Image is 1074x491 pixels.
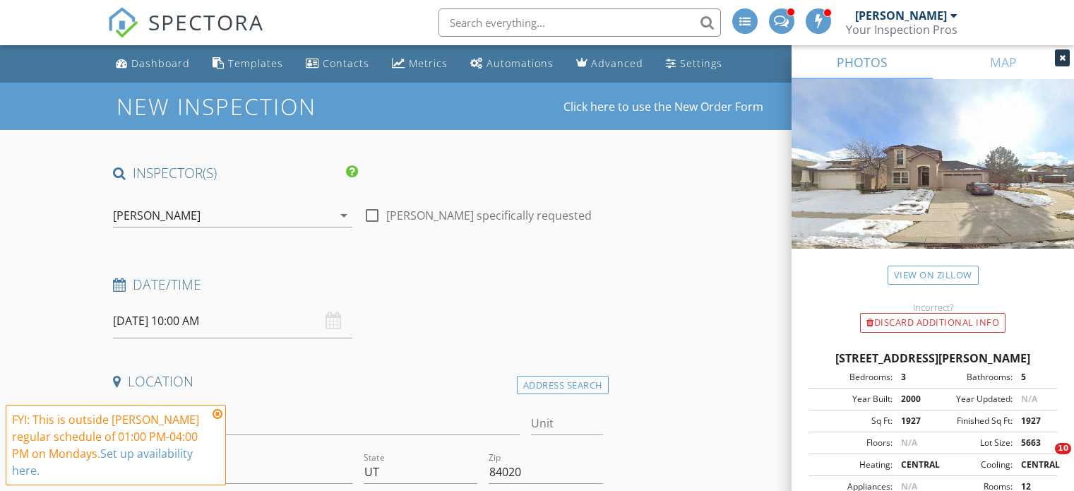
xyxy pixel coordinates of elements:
a: View on Zillow [888,266,979,285]
i: arrow_drop_down [335,207,352,224]
div: 1927 [893,415,933,427]
div: Heating: [813,459,893,471]
div: 3 [893,371,933,384]
div: [STREET_ADDRESS][PERSON_NAME] [809,350,1057,367]
div: 2000 [893,393,933,406]
h1: New Inspection [117,94,429,119]
div: Settings [680,57,722,70]
span: SPECTORA [148,7,264,37]
div: Lot Size: [933,437,1013,449]
div: Year Built: [813,393,893,406]
a: Automations (Advanced) [465,51,559,77]
a: Dashboard [110,51,196,77]
h4: Date/Time [113,276,603,294]
div: Address Search [517,376,609,395]
div: Contacts [323,57,369,70]
div: Dashboard [131,57,190,70]
div: Metrics [409,57,448,70]
a: Settings [660,51,728,77]
div: Incorrect? [792,302,1074,313]
h4: INSPECTOR(S) [113,164,358,182]
iframe: Intercom live chat [1026,443,1060,477]
div: 5 [1013,371,1053,384]
div: 1927 [1013,415,1053,427]
div: Sq Ft: [813,415,893,427]
div: CENTRAL [1013,459,1053,471]
div: Bathrooms: [933,371,1013,384]
label: [PERSON_NAME] specifically requested [386,208,592,223]
div: FYI: This is outside [PERSON_NAME] regular schedule of 01:00 PM-04:00 PM on Mondays. [12,411,208,479]
div: Automations [487,57,554,70]
div: CENTRAL [893,459,933,471]
div: [PERSON_NAME] [855,8,947,23]
input: Select date [113,304,352,338]
h4: Location [113,372,603,391]
a: PHOTOS [792,45,933,79]
img: streetview [792,79,1074,283]
div: Year Updated: [933,393,1013,406]
a: SPECTORA [107,19,264,49]
span: N/A [1021,393,1037,405]
a: Templates [207,51,289,77]
div: Templates [228,57,283,70]
input: Search everything... [438,8,721,37]
div: Cooling: [933,459,1013,471]
div: [PERSON_NAME] [113,209,201,222]
div: 5663 [1013,437,1053,449]
a: Contacts [300,51,375,77]
div: Advanced [591,57,643,70]
div: Bedrooms: [813,371,893,384]
a: Advanced [571,51,649,77]
img: The Best Home Inspection Software - Spectora [107,7,138,38]
div: Finished Sq Ft: [933,415,1013,427]
div: Discard Additional info [860,313,1006,333]
a: Set up availability here. [12,446,193,478]
span: 10 [1055,443,1071,454]
a: MAP [933,45,1074,79]
div: Your Inspection Pros [846,23,957,37]
span: N/A [901,437,917,449]
a: Click here to use the New Order Form [563,101,763,112]
div: Floors: [813,437,893,449]
a: Metrics [386,51,453,77]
